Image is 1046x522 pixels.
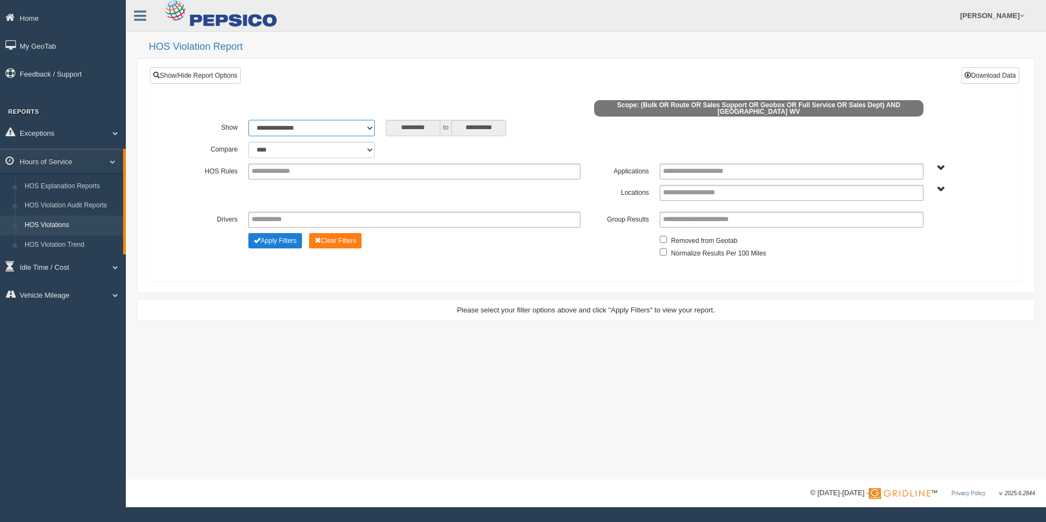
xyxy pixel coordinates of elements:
label: Drivers [175,212,243,225]
label: Removed from Geotab [671,233,737,246]
button: Download Data [961,67,1019,84]
div: Please select your filter options above and click "Apply Filters" to view your report. [147,305,1025,315]
a: Privacy Policy [951,490,985,496]
label: Applications [586,164,654,177]
label: HOS Rules [175,164,243,177]
span: Scope: (Bulk OR Route OR Sales Support OR Geobox OR Full Service OR Sales Dept) AND [GEOGRAPHIC_D... [594,100,923,117]
label: Locations [586,185,654,198]
div: © [DATE]-[DATE] - ™ [810,488,1035,499]
button: Change Filter Options [248,233,302,248]
a: HOS Violations [20,216,123,235]
a: HOS Explanation Reports [20,177,123,196]
a: HOS Violation Trend [20,235,123,255]
span: to [440,120,451,136]
label: Show [175,120,243,133]
label: Group Results [586,212,654,225]
button: Change Filter Options [309,233,362,248]
label: Normalize Results Per 100 Miles [671,246,766,259]
h2: HOS Violation Report [149,42,1035,53]
a: HOS Violation Audit Reports [20,196,123,216]
img: Gridline [869,488,931,499]
a: Show/Hide Report Options [150,67,241,84]
span: v. 2025.6.2844 [999,490,1035,496]
label: Compare [175,142,243,155]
